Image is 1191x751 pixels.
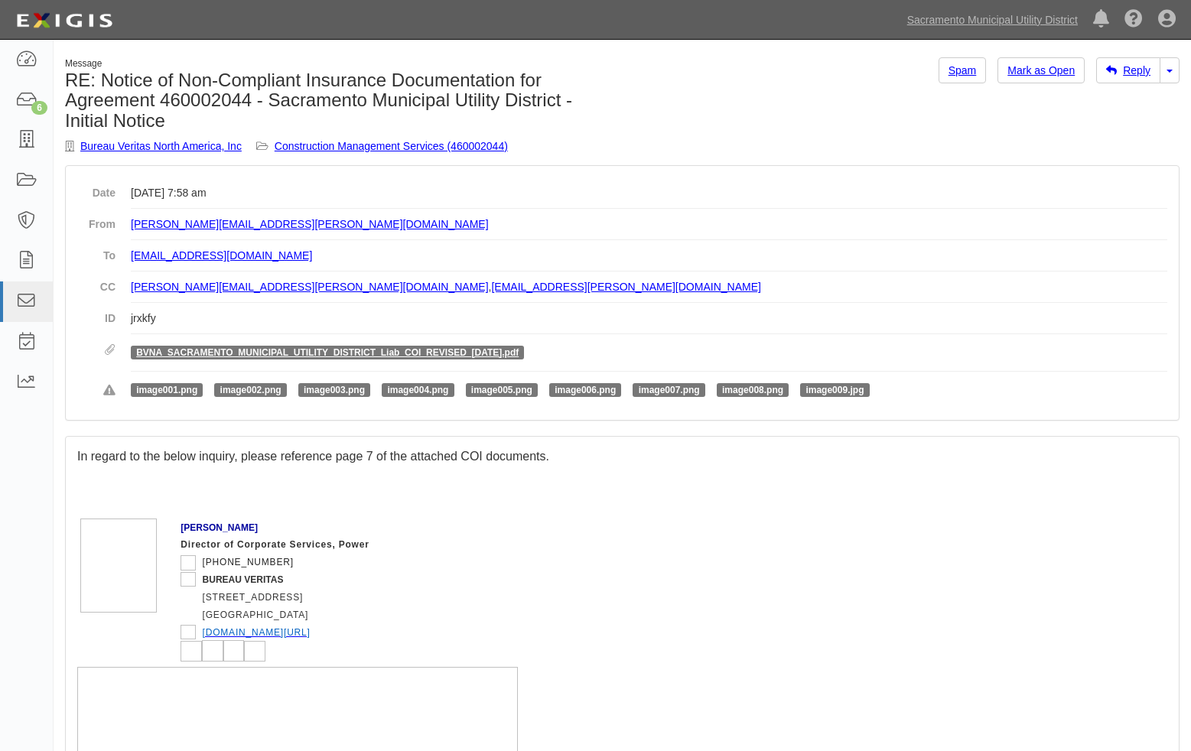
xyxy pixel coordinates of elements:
[1096,57,1160,83] a: Reply
[77,303,116,326] dt: ID
[103,385,116,396] i: Rejected attachments. These file types are not supported.
[491,281,760,293] a: [EMAIL_ADDRESS][PERSON_NAME][DOMAIN_NAME]
[1124,11,1143,29] i: Help Center - Complianz
[131,249,312,262] a: [EMAIL_ADDRESS][DOMAIN_NAME]
[203,574,284,585] span: BUREAU VERITAS
[131,177,1167,209] dd: [DATE] 7:58 am
[181,522,258,533] span: [PERSON_NAME]
[31,101,47,115] div: 6
[131,281,489,293] a: [PERSON_NAME][EMAIL_ADDRESS][PERSON_NAME][DOMAIN_NAME]
[80,140,242,152] a: Bureau Veritas North America, Inc
[11,7,117,34] img: logo-5460c22ac91f19d4615b14bd174203de0afe785f0fc80cf4dbbc73dc1793850b.png
[65,57,611,70] div: Message
[298,383,370,397] span: image003.png
[633,383,705,397] span: image007.png
[131,271,1167,303] dd: ,
[131,383,203,397] span: image001.png
[131,218,489,230] a: [PERSON_NAME][EMAIL_ADDRESS][PERSON_NAME][DOMAIN_NAME]
[77,240,116,263] dt: To
[131,303,1167,334] dd: jrxkfy
[77,177,116,200] dt: Date
[800,383,869,397] span: image009.jpg
[466,383,538,397] span: image005.png
[939,57,987,83] a: Spam
[900,5,1085,35] a: Sacramento Municipal Utility District
[203,627,311,638] a: [DOMAIN_NAME][URL]
[203,557,294,567] span: [PHONE_NUMBER]
[717,383,789,397] span: image008.png
[549,383,621,397] span: image006.png
[181,539,369,550] span: Director of Corporate Services, Power
[65,70,611,131] h1: RE: Notice of Non-Compliant Insurance Documentation for Agreement 460002044 - Sacramento Municipa...
[997,57,1085,83] a: Mark as Open
[214,383,286,397] span: image002.png
[136,347,519,358] a: BVNA_SACRAMENTO_MUNICIPAL_UTILITY_DISTRICT_Liab_COI_REVISED_[DATE].pdf
[203,592,309,620] span: [STREET_ADDRESS] [GEOGRAPHIC_DATA]
[105,345,116,356] i: Attachments
[77,271,116,294] dt: CC
[77,448,1167,466] p: In regard to the below inquiry, please reference page 7 of the attached COI documents.
[275,140,508,152] a: Construction Management Services (460002044)
[382,383,454,397] span: image004.png
[77,209,116,232] dt: From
